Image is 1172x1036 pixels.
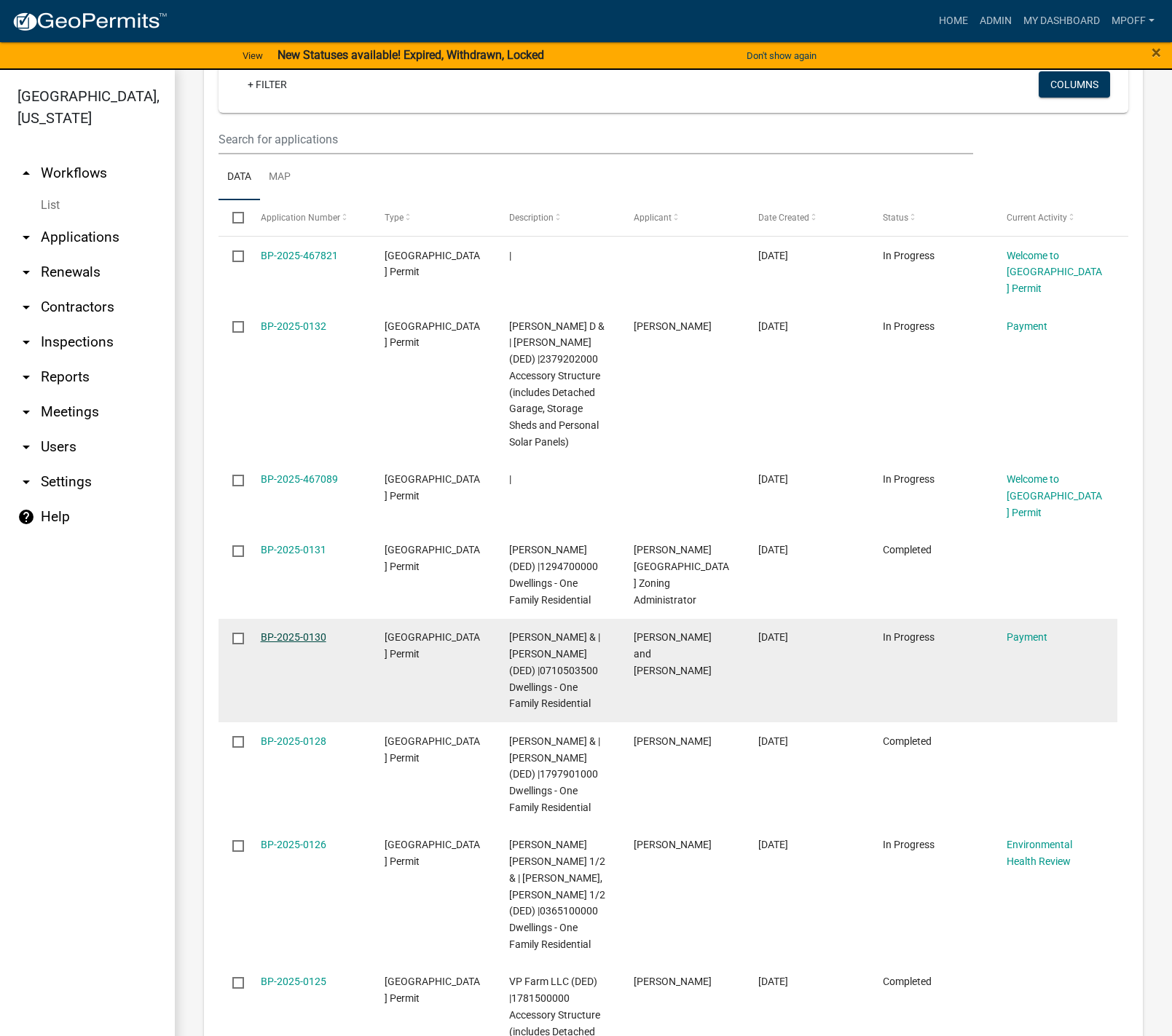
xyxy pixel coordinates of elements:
span: Completed [883,735,932,747]
a: BP-2025-467821 [261,250,338,261]
span: × [1152,42,1161,63]
i: arrow_drop_down [17,264,35,281]
span: In Progress [883,250,935,261]
span: | [509,250,511,261]
datatable-header-cell: Type [371,200,495,235]
i: arrow_drop_down [17,229,35,246]
span: Marion County Building Permit [385,976,480,1004]
span: Marion County Building Permit [385,250,480,278]
i: arrow_drop_down [17,403,35,421]
datatable-header-cell: Date Created [744,200,869,235]
i: help [17,508,35,526]
span: 08/08/2025 [758,976,788,987]
span: Dennis and Heather Dunkin [634,631,712,676]
span: In Progress [883,839,935,850]
a: BP-2025-467089 [261,473,338,485]
a: BP-2025-0126 [261,839,326,850]
span: Dunkin, Dennis Rene & | Dunkin, Heather Dawn (DED) |0710503500 Dwellings - One Family Residential [509,631,600,709]
a: Admin [974,7,1018,35]
a: BP-2025-0131 [261,544,326,555]
span: Status [883,213,908,223]
span: Marion County Building Permit [385,544,480,572]
span: Melissa Poffenbarger- Marion County Zoning Administrator [634,544,729,605]
span: Applicant [634,213,672,223]
a: Welcome to [GEOGRAPHIC_DATA] Permit [1007,473,1102,518]
a: My Dashboard [1018,7,1106,35]
span: Shilling, Anthony D & | Shilling, Katie R (DED) |2379202000 Accessory Structure (includes Detache... [509,320,605,448]
span: Marion County Building Permit [385,735,480,764]
span: David Whelan [634,735,712,747]
a: mpoff [1106,7,1160,35]
span: Type [385,213,404,223]
span: Klein, Sheryl (DED) |1294700000 Dwellings - One Family Residential [509,544,598,605]
span: Whelan, David Mathew & | Whelan, Ashley Nichole (DED) |1797901000 Dwellings - One Family Residential [509,735,600,813]
strong: New Statuses available! Expired, Withdrawn, Locked [278,48,544,62]
a: Data [219,154,260,201]
i: arrow_drop_down [17,473,35,491]
datatable-header-cell: Select [219,200,246,235]
span: 08/13/2025 [758,735,788,747]
span: 08/18/2025 [758,631,788,643]
a: Welcome to [GEOGRAPHIC_DATA] Permit [1007,250,1102,295]
a: Payment [1007,320,1047,332]
span: Marion County Building Permit [385,320,480,349]
datatable-header-cell: Description [495,200,620,235]
span: Marion County Building Permit [385,473,480,502]
span: Completed [883,544,932,555]
i: arrow_drop_down [17,368,35,386]
span: Current Activity [1007,213,1067,223]
a: View [237,44,269,68]
a: Payment [1007,631,1047,643]
button: Columns [1039,71,1110,98]
span: 08/11/2025 [758,839,788,850]
a: BP-2025-0125 [261,976,326,987]
span: Marion County Building Permit [385,839,480,867]
span: Date Created [758,213,809,223]
span: Application Number [261,213,340,223]
span: Tony Shilling [634,320,712,332]
a: BP-2025-0128 [261,735,326,747]
button: Close [1152,44,1161,61]
span: 08/20/2025 [758,473,788,485]
a: Environmental Health Review [1007,839,1072,867]
datatable-header-cell: Current Activity [993,200,1117,235]
i: arrow_drop_down [17,438,35,456]
span: 08/22/2025 [758,250,788,261]
a: Map [260,154,299,201]
span: Description [509,213,554,223]
span: Marion County Building Permit [385,631,480,660]
a: + Filter [236,71,299,98]
span: In Progress [883,473,935,485]
span: In Progress [883,631,935,643]
a: BP-2025-0132 [261,320,326,332]
i: arrow_drop_down [17,298,35,316]
span: Rehard, Leonard Vernon Jr 1/2 & | Rehard, Paul Vinson 1/2 (DED) |0365100000 Dwellings - One Famil... [509,839,605,950]
datatable-header-cell: Applicant [620,200,744,235]
span: In Progress [883,320,935,332]
datatable-header-cell: Application Number [246,200,371,235]
a: BP-2025-0130 [261,631,326,643]
span: 08/19/2025 [758,544,788,555]
i: arrow_drop_up [17,165,35,182]
i: arrow_drop_down [17,333,35,351]
span: Doug Van Polen [634,976,712,987]
button: Don't show again [741,44,822,68]
span: Karie Ellwanger [634,839,712,850]
datatable-header-cell: Status [868,200,993,235]
span: Completed [883,976,932,987]
a: Home [933,7,974,35]
span: 08/21/2025 [758,320,788,332]
input: Search for applications [219,124,973,154]
span: | [509,473,511,485]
